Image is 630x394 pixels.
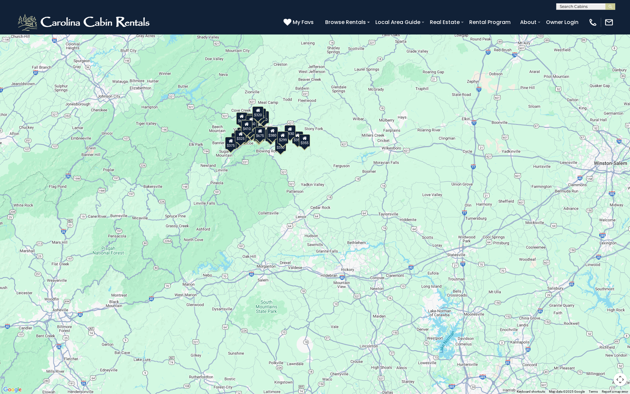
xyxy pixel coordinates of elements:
a: Rental Program [466,16,514,28]
img: White-1-2.png [16,12,153,32]
a: My Favs [283,18,315,27]
a: Owner Login [543,16,582,28]
span: My Favs [293,18,314,26]
img: mail-regular-white.png [604,18,614,27]
a: About [517,16,540,28]
a: Local Area Guide [372,16,424,28]
a: Browse Rentals [322,16,369,28]
a: Real Estate [427,16,463,28]
img: phone-regular-white.png [588,18,598,27]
